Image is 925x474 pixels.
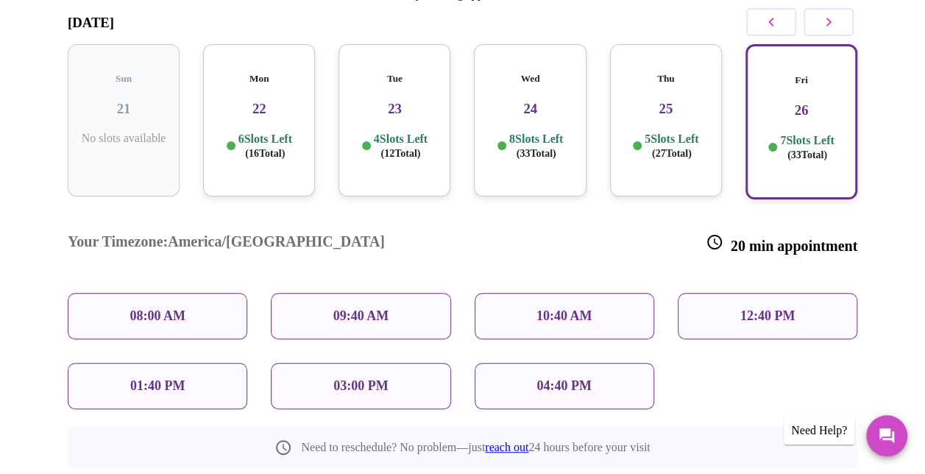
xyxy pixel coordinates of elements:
p: 6 Slots Left [238,132,292,160]
h5: Wed [486,73,574,85]
p: 04:40 PM [536,378,591,394]
h3: 25 [622,101,710,117]
h5: Fri [759,74,844,86]
button: Messages [866,415,907,456]
p: 01:40 PM [130,378,185,394]
span: ( 33 Total) [517,148,556,159]
span: ( 16 Total) [245,148,285,159]
div: Need Help? [784,417,854,445]
span: ( 27 Total) [652,148,692,159]
p: 10:40 AM [536,308,592,324]
h3: [DATE] [68,15,114,31]
p: 4 Slots Left [374,132,428,160]
h5: Mon [215,73,303,85]
p: No slots available [79,132,168,145]
h3: 23 [350,101,439,117]
span: ( 33 Total) [787,149,827,160]
span: ( 12 Total) [380,148,420,159]
p: 08:00 AM [130,308,185,324]
p: 8 Slots Left [509,132,563,160]
h3: 24 [486,101,574,117]
p: 03:00 PM [333,378,388,394]
p: Need to reschedule? No problem—just 24 hours before your visit [301,441,650,454]
p: 7 Slots Left [780,133,834,162]
h3: Your Timezone: America/[GEOGRAPHIC_DATA] [68,233,385,255]
h3: 22 [215,101,303,117]
a: reach out [485,441,528,453]
p: 5 Slots Left [645,132,698,160]
h3: 21 [79,101,168,117]
h5: Sun [79,73,168,85]
h5: Tue [350,73,439,85]
p: 09:40 AM [333,308,389,324]
h5: Thu [622,73,710,85]
h3: 26 [759,102,844,118]
h3: 20 min appointment [706,233,857,255]
p: 12:40 PM [740,308,795,324]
